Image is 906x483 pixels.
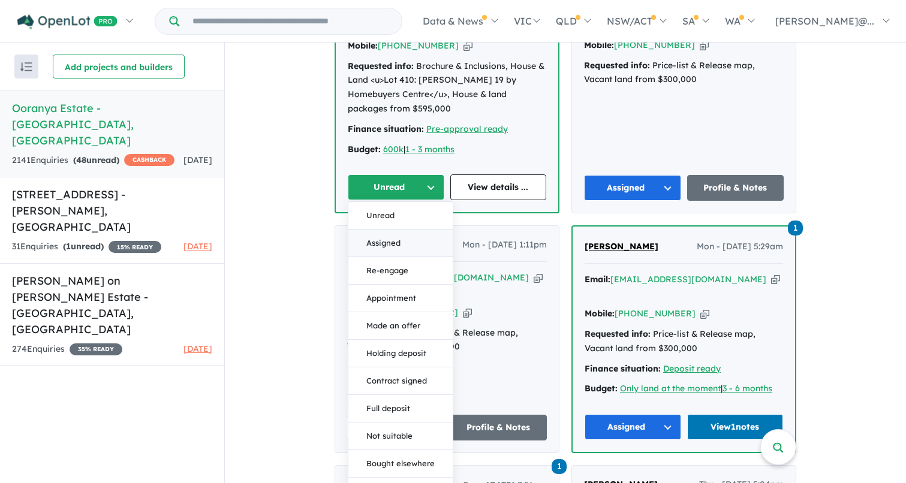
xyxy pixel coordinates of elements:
[585,308,615,319] strong: Mobile:
[552,459,567,474] span: 1
[12,100,212,149] h5: Ooranya Estate - [GEOGRAPHIC_DATA] , [GEOGRAPHIC_DATA]
[347,272,373,283] strong: Email:
[76,155,86,165] span: 48
[20,62,32,71] img: sort.svg
[450,174,547,200] a: View details ...
[585,327,783,356] div: Price-list & Release map, Vacant land from $300,000
[53,55,185,79] button: Add projects and builders
[584,59,784,87] div: Price-list & Release map, Vacant land from $300,000
[348,257,453,285] button: Re-engage
[620,383,721,394] a: Only land at the moment
[771,273,780,286] button: Copy
[426,123,508,134] a: Pre-approval ready
[687,414,784,440] a: View1notes
[348,312,453,340] button: Made an offer
[348,340,453,367] button: Holding deposit
[584,175,681,201] button: Assigned
[615,308,696,319] a: [PHONE_NUMBER]
[405,144,454,155] a: 1 - 3 months
[183,241,212,252] span: [DATE]
[378,40,459,51] a: [PHONE_NUMBER]
[348,202,453,230] button: Unread
[12,153,174,168] div: 2141 Enquir ies
[585,383,618,394] strong: Budget:
[66,241,71,252] span: 1
[463,40,472,52] button: Copy
[585,241,658,252] span: [PERSON_NAME]
[585,414,681,440] button: Assigned
[348,59,546,116] div: Brochure & Inclusions, House & Land <u>Lot 410: [PERSON_NAME] 19 by Homebuyers Centre</u>, House ...
[534,271,543,284] button: Copy
[700,307,709,320] button: Copy
[584,60,650,71] strong: Requested info:
[697,240,783,254] span: Mon - [DATE] 5:29am
[348,367,453,395] button: Contract signed
[73,155,119,165] strong: ( unread)
[63,241,104,252] strong: ( unread)
[12,342,122,357] div: 274 Enquir ies
[347,307,377,318] strong: Mobile:
[585,363,661,374] strong: Finance situation:
[348,40,378,51] strong: Mobile:
[348,285,453,312] button: Appointment
[614,40,695,50] a: [PHONE_NUMBER]
[585,274,610,285] strong: Email:
[348,422,453,450] button: Not suitable
[585,240,658,254] a: [PERSON_NAME]
[348,174,444,200] button: Unread
[348,123,424,134] strong: Finance situation:
[124,154,174,166] span: CASHBACK
[552,458,567,474] a: 1
[347,326,547,355] div: Price-list & Release map, Vacant land from $300,000
[462,238,547,252] span: Mon - [DATE] 1:11pm
[12,186,212,235] h5: [STREET_ADDRESS] - [PERSON_NAME] , [GEOGRAPHIC_DATA]
[463,306,472,319] button: Copy
[775,15,874,27] span: [PERSON_NAME]@...
[788,221,803,236] span: 1
[610,274,766,285] a: [EMAIL_ADDRESS][DOMAIN_NAME]
[182,8,399,34] input: Try estate name, suburb, builder or developer
[348,61,414,71] strong: Requested info:
[109,241,161,253] span: 15 % READY
[17,14,118,29] img: Openlot PRO Logo White
[663,363,721,374] a: Deposit ready
[585,328,651,339] strong: Requested info:
[788,219,803,235] a: 1
[383,144,404,155] a: 600k
[585,382,783,396] div: |
[347,415,444,440] button: Assigned
[12,240,161,254] div: 31 Enquir ies
[687,175,784,201] a: Profile & Notes
[723,383,772,394] a: 3 - 6 months
[183,343,212,354] span: [DATE]
[183,155,212,165] span: [DATE]
[584,40,614,50] strong: Mobile:
[347,239,421,250] span: [PERSON_NAME]
[70,343,122,355] span: 35 % READY
[348,143,546,157] div: |
[348,450,453,478] button: Bought elsewhere
[348,395,453,422] button: Full deposit
[348,144,381,155] strong: Budget:
[700,39,709,52] button: Copy
[450,415,547,440] a: Profile & Notes
[12,273,212,337] h5: [PERSON_NAME] on [PERSON_NAME] Estate - [GEOGRAPHIC_DATA] , [GEOGRAPHIC_DATA]
[347,238,421,252] a: [PERSON_NAME]
[347,327,413,338] strong: Requested info:
[348,230,453,257] button: Assigned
